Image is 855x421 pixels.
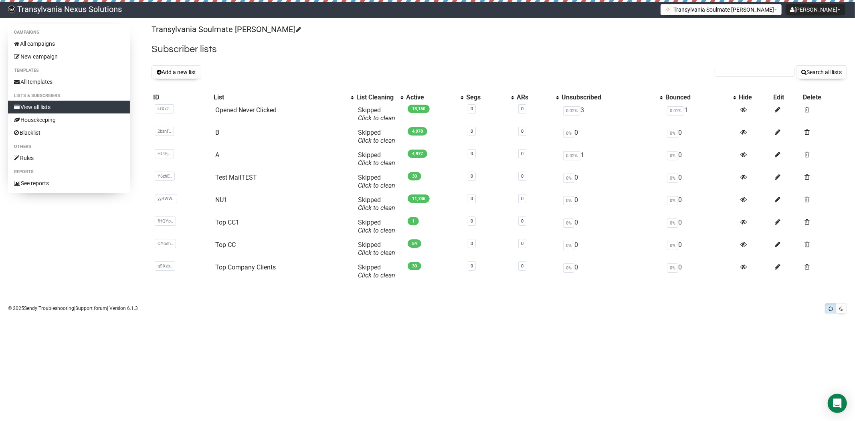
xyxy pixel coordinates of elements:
span: 0% [667,129,678,138]
span: 4,977 [408,150,427,158]
span: 0% [563,196,574,205]
td: 0 [560,193,664,215]
span: gSXzb.. [155,261,175,271]
a: Click to clean [358,182,395,189]
a: 0 [471,241,473,246]
th: Active: No sort applied, activate to apply an ascending sort [404,92,465,103]
span: 30 [408,262,421,270]
h2: Subscriber lists [152,42,847,57]
div: Edit [773,93,800,101]
a: New campaign [8,50,130,63]
div: List [214,93,347,101]
a: Click to clean [358,271,395,279]
a: Top CC1 [215,219,239,226]
a: Click to clean [358,159,395,167]
button: Transylvania Soulmate [PERSON_NAME] [661,4,782,15]
span: 0% [667,174,678,183]
div: List Cleaning [356,93,396,101]
span: fHQYp.. [155,217,176,226]
td: 0 [664,125,737,148]
span: 0% [563,129,574,138]
span: QYodh.. [155,239,176,248]
td: 0 [560,170,664,193]
th: Edit: No sort applied, sorting is disabled [772,92,801,103]
td: 3 [560,103,664,125]
span: Y6zhE.. [155,172,175,181]
img: 586cc6b7d8bc403f0c61b981d947c989 [8,6,15,13]
span: 0% [667,151,678,160]
span: yyBWW.. [155,194,177,203]
a: B [215,129,219,136]
li: Others [8,142,130,152]
a: Blacklist [8,126,130,139]
td: 0 [560,238,664,260]
button: Add a new list [152,65,201,79]
a: Click to clean [358,249,395,257]
th: Delete: No sort applied, sorting is disabled [801,92,847,103]
div: Unsubscribed [562,93,656,101]
div: Hide [739,93,770,101]
button: [PERSON_NAME] [786,4,845,15]
span: 0% [667,219,678,228]
a: 0 [521,241,524,246]
a: 0 [471,129,473,134]
li: Reports [8,167,130,177]
th: Unsubscribed: No sort applied, activate to apply an ascending sort [560,92,664,103]
td: 0 [664,193,737,215]
div: Delete [803,93,845,101]
a: 0 [471,174,473,179]
td: 0 [560,125,664,148]
div: Active [406,93,457,101]
a: View all lists [8,101,130,113]
a: NU1 [215,196,227,204]
a: 0 [521,174,524,179]
th: ARs: No sort applied, activate to apply an ascending sort [515,92,560,103]
span: kfXx2.. [155,104,174,113]
a: Top CC [215,241,236,249]
th: Hide: No sort applied, sorting is disabled [737,92,772,103]
span: 0% [667,241,678,250]
img: 1.png [665,6,671,12]
span: 0% [563,241,574,250]
a: Test MailTEST [215,174,257,181]
li: Templates [8,66,130,75]
td: 0 [560,260,664,283]
a: 0 [521,151,524,156]
th: List Cleaning: No sort applied, activate to apply an ascending sort [355,92,404,103]
div: Bounced [665,93,729,101]
span: 13,150 [408,105,430,113]
a: All templates [8,75,130,88]
span: 0% [667,263,678,273]
span: 0% [563,219,574,228]
a: A [215,151,219,159]
th: Segs: No sort applied, activate to apply an ascending sort [465,92,515,103]
td: 1 [560,148,664,170]
a: Top Company Clients [215,263,276,271]
td: 0 [664,170,737,193]
span: 2bznF.. [155,127,174,136]
td: 1 [664,103,737,125]
p: © 2025 | | | Version 6.1.3 [8,304,138,313]
div: Open Intercom Messenger [828,394,847,413]
a: Click to clean [358,204,395,212]
li: Lists & subscribers [8,91,130,101]
a: 0 [471,106,473,111]
td: 0 [664,260,737,283]
span: 30 [408,172,421,180]
th: ID: No sort applied, sorting is disabled [152,92,212,103]
a: 0 [521,106,524,111]
div: Segs [466,93,507,101]
span: HUtFj.. [155,149,174,158]
td: 0 [664,148,737,170]
a: Troubleshooting [38,306,74,311]
span: 1 [408,217,419,225]
th: Bounced: No sort applied, activate to apply an ascending sort [664,92,737,103]
a: Support forum [75,306,107,311]
a: All campaigns [8,37,130,50]
a: Housekeeping [8,113,130,126]
span: 0.01% [667,106,684,115]
a: 0 [521,263,524,269]
span: 0.02% [563,106,580,115]
span: Skipped [358,106,395,122]
span: Skipped [358,219,395,234]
